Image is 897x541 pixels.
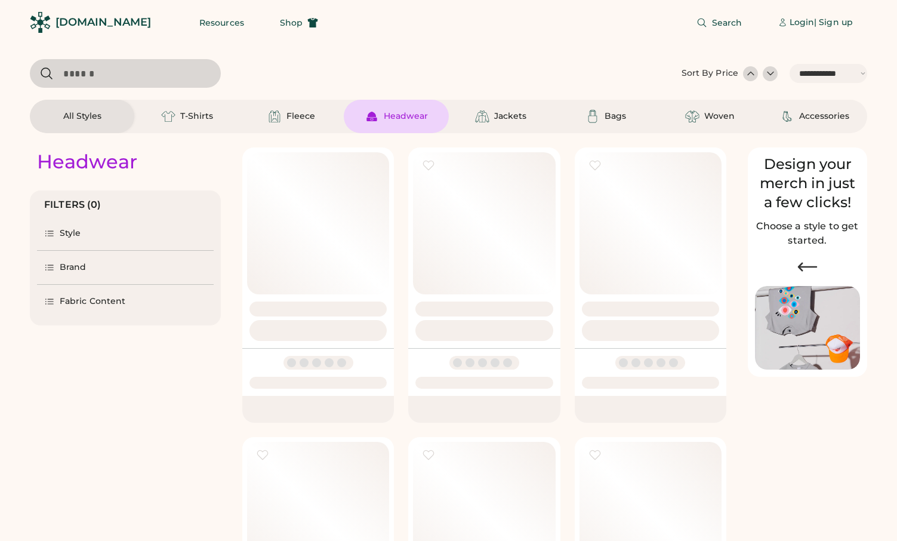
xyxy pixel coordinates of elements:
[180,110,213,122] div: T-Shirts
[56,15,151,30] div: [DOMAIN_NAME]
[682,11,757,35] button: Search
[682,67,738,79] div: Sort By Price
[267,109,282,124] img: Fleece Icon
[185,11,258,35] button: Resources
[799,110,849,122] div: Accessories
[266,11,332,35] button: Shop
[44,198,101,212] div: FILTERS (0)
[685,109,699,124] img: Woven Icon
[494,110,526,122] div: Jackets
[605,110,626,122] div: Bags
[280,19,303,27] span: Shop
[63,110,101,122] div: All Styles
[585,109,600,124] img: Bags Icon
[755,219,860,248] h2: Choose a style to get started.
[814,17,853,29] div: | Sign up
[712,19,742,27] span: Search
[790,17,815,29] div: Login
[384,110,428,122] div: Headwear
[60,228,81,239] div: Style
[286,110,315,122] div: Fleece
[755,155,860,212] div: Design your merch in just a few clicks!
[37,150,137,174] div: Headwear
[30,12,51,33] img: Rendered Logo - Screens
[365,109,379,124] img: Headwear Icon
[780,109,794,124] img: Accessories Icon
[60,296,125,308] div: Fabric Content
[755,286,860,370] img: Image of Lisa Congdon Eye Print on T-Shirt and Hat
[60,262,87,273] div: Brand
[161,109,175,124] img: T-Shirts Icon
[704,110,735,122] div: Woven
[475,109,489,124] img: Jackets Icon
